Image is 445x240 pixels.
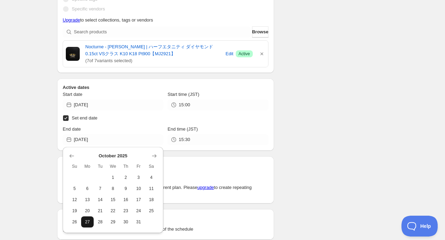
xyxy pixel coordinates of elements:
span: End time (JST) [167,126,198,132]
span: 1 [109,175,117,180]
button: Monday October 6 2025 [81,183,94,194]
a: Nocturne - [PERSON_NAME] | ハーフエタニティ ダイヤモンド 0.15ct VSクラス K10 K18 Pt900【MJ2921】 [85,43,223,57]
button: Wednesday October 1 2025 [107,172,119,183]
th: Wednesday [107,161,119,172]
button: Monday October 20 2025 [81,205,94,216]
span: 11 [148,186,155,191]
span: Th [122,164,130,169]
a: Upgrade [63,17,80,23]
span: Start time (JST) [167,92,199,97]
h2: Active dates [63,84,268,91]
th: Friday [132,161,145,172]
p: Repeating schedules are not available on your current plan. Please to create repeating schedules. [63,184,268,198]
span: ( 7 of 7 variants selected) [85,57,223,64]
span: 27 [84,219,91,225]
button: Show next month, November 2025 [149,151,159,161]
span: Browse [252,28,268,35]
th: Saturday [145,161,158,172]
th: Thursday [119,161,132,172]
button: Tuesday October 7 2025 [94,183,107,194]
span: Tu [96,164,104,169]
th: Monday [81,161,94,172]
button: Friday October 3 2025 [132,172,145,183]
span: 12 [71,197,78,202]
button: Thursday October 9 2025 [119,183,132,194]
button: Saturday October 18 2025 [145,194,158,205]
span: 19 [71,208,78,214]
button: Wednesday October 8 2025 [107,183,119,194]
h2: Tags [63,215,268,222]
span: 7 [96,186,104,191]
button: Monday October 27 2025 [81,216,94,227]
span: Fr [135,164,142,169]
span: End date [63,126,81,132]
button: Thursday October 16 2025 [119,194,132,205]
span: Mo [84,164,91,169]
button: Saturday October 11 2025 [145,183,158,194]
span: 4 [148,175,155,180]
span: Set end date [72,115,97,121]
button: Tuesday October 14 2025 [94,194,107,205]
span: 31 [135,219,142,225]
input: Search products [74,26,251,38]
button: Sunday October 12 2025 [68,194,81,205]
button: Wednesday October 22 2025 [107,205,119,216]
span: Su [71,164,78,169]
button: Thursday October 23 2025 [119,205,132,216]
th: Tuesday [94,161,107,172]
span: 2 [122,175,130,180]
button: Monday October 13 2025 [81,194,94,205]
span: 8 [109,186,117,191]
span: Edit [226,50,233,57]
span: Sa [148,164,155,169]
span: 21 [96,208,104,214]
button: Saturday October 25 2025 [145,205,158,216]
button: Sunday October 5 2025 [68,183,81,194]
iframe: Toggle Customer Support [401,216,438,237]
span: Active [239,51,250,57]
button: Tuesday October 21 2025 [94,205,107,216]
button: Edit [225,48,234,59]
span: 5 [71,186,78,191]
a: upgrade [197,185,214,190]
span: We [109,164,117,169]
button: Saturday October 4 2025 [145,172,158,183]
span: 6 [84,186,91,191]
span: 13 [84,197,91,202]
button: Tuesday October 28 2025 [94,216,107,227]
span: 25 [148,208,155,214]
span: 18 [148,197,155,202]
h2: Repeating [63,162,268,169]
button: Friday October 31 2025 [132,216,145,227]
span: 14 [96,197,104,202]
button: Show previous month, September 2025 [67,151,77,161]
button: Sunday October 19 2025 [68,205,81,216]
span: Specific vendors [72,6,105,11]
button: Thursday October 30 2025 [119,216,132,227]
span: 9 [122,186,130,191]
span: 10 [135,186,142,191]
button: Thursday October 2 2025 [119,172,132,183]
button: Wednesday October 15 2025 [107,194,119,205]
span: 24 [135,208,142,214]
span: 30 [122,219,130,225]
button: Browse [252,26,268,38]
span: 3 [135,175,142,180]
th: Sunday [68,161,81,172]
span: 23 [122,208,130,214]
span: Start date [63,92,82,97]
button: Friday October 17 2025 [132,194,145,205]
span: 28 [96,219,104,225]
span: 15 [109,197,117,202]
span: 17 [135,197,142,202]
button: Sunday October 26 2025 [68,216,81,227]
span: 29 [109,219,117,225]
span: 22 [109,208,117,214]
p: to select collections, tags or vendors [63,17,268,24]
button: Wednesday October 29 2025 [107,216,119,227]
span: 20 [84,208,91,214]
span: 26 [71,219,78,225]
button: Friday October 24 2025 [132,205,145,216]
button: Friday October 10 2025 [132,183,145,194]
span: 16 [122,197,130,202]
